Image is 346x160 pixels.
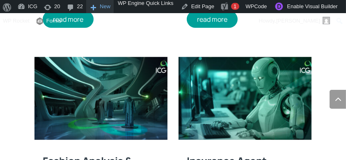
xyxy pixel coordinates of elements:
iframe: To enrich screen reader interactions, please activate Accessibility in Grammarly extension settings [305,121,346,160]
div: Chat Widget [305,121,346,160]
span: 20 [54,3,60,16]
span: 22 [77,3,83,16]
span: New [100,3,110,16]
span: 1 [234,3,236,9]
a: read more [187,11,238,28]
span: [PERSON_NAME] [276,18,320,24]
a: read more [43,11,94,28]
span: Forms [46,18,62,31]
a: Howdy, [256,14,333,27]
